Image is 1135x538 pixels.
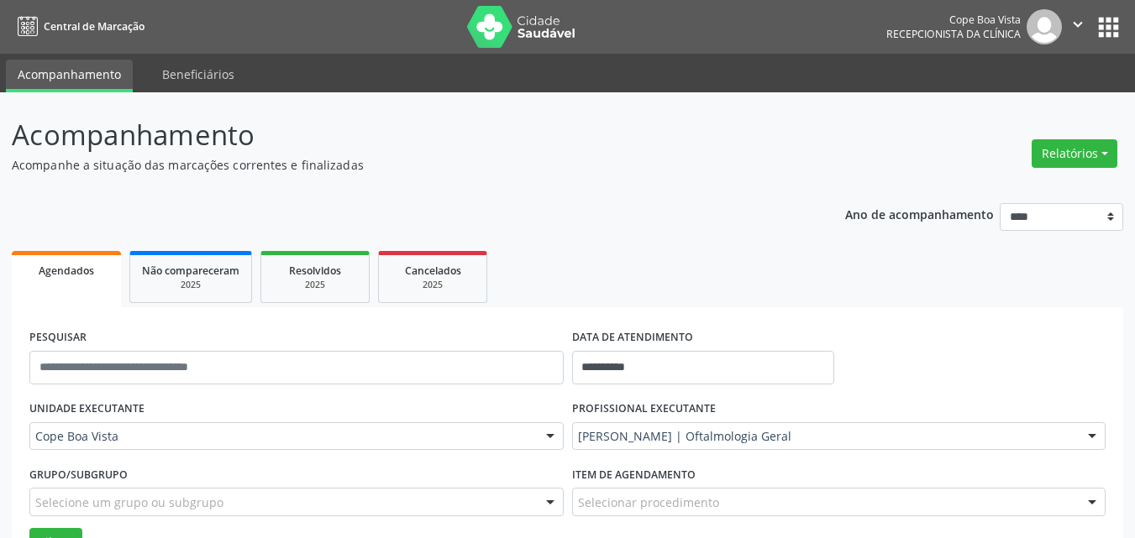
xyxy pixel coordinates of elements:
label: Item de agendamento [572,462,696,488]
a: Acompanhamento [6,60,133,92]
span: Selecionar procedimento [578,494,719,511]
span: Resolvidos [289,264,341,278]
label: UNIDADE EXECUTANTE [29,396,145,422]
span: Agendados [39,264,94,278]
a: Beneficiários [150,60,246,89]
label: PESQUISAR [29,325,87,351]
a: Central de Marcação [12,13,145,40]
span: Não compareceram [142,264,239,278]
span: Selecione um grupo ou subgrupo [35,494,223,511]
div: 2025 [273,279,357,291]
span: Central de Marcação [44,19,145,34]
button:  [1062,9,1094,44]
span: Recepcionista da clínica [886,27,1021,41]
div: 2025 [142,279,239,291]
label: DATA DE ATENDIMENTO [572,325,693,351]
i:  [1069,15,1087,34]
p: Acompanhamento [12,114,790,156]
label: Grupo/Subgrupo [29,462,128,488]
span: Cancelados [405,264,461,278]
div: Cope Boa Vista [886,13,1021,27]
button: apps [1094,13,1123,42]
button: Relatórios [1032,139,1117,168]
p: Ano de acompanhamento [845,203,994,224]
div: 2025 [391,279,475,291]
p: Acompanhe a situação das marcações correntes e finalizadas [12,156,790,174]
span: Cope Boa Vista [35,428,529,445]
img: img [1027,9,1062,44]
span: [PERSON_NAME] | Oftalmologia Geral [578,428,1072,445]
label: PROFISSIONAL EXECUTANTE [572,396,716,422]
